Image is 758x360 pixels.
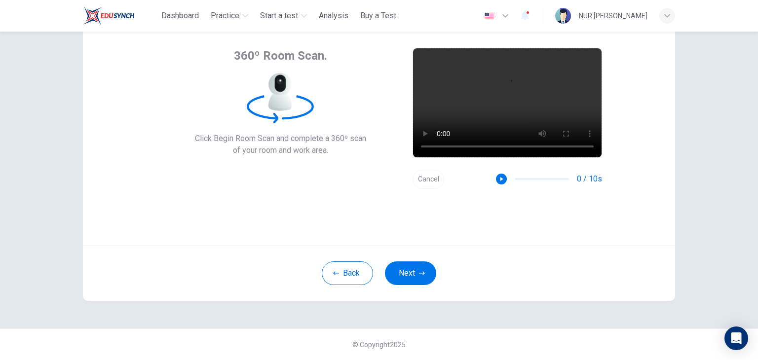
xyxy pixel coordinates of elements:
[83,6,157,26] a: ELTC logo
[413,170,444,189] button: Cancel
[315,7,352,25] button: Analysis
[579,10,647,22] div: NUR [PERSON_NAME]
[211,10,239,22] span: Practice
[260,10,298,22] span: Start a test
[319,10,348,22] span: Analysis
[161,10,199,22] span: Dashboard
[483,12,495,20] img: en
[577,173,602,185] span: 0 / 10s
[157,7,203,25] button: Dashboard
[360,10,396,22] span: Buy a Test
[195,133,366,144] span: Click Begin Room Scan and complete a 360º scan
[256,7,311,25] button: Start a test
[234,48,327,64] span: 360º Room Scan.
[207,7,252,25] button: Practice
[724,326,748,350] div: Open Intercom Messenger
[83,6,135,26] img: ELTC logo
[352,341,406,349] span: © Copyright 2025
[555,8,571,24] img: Profile picture
[322,261,373,285] button: Back
[356,7,400,25] button: Buy a Test
[195,144,366,156] span: of your room and work area.
[385,261,436,285] button: Next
